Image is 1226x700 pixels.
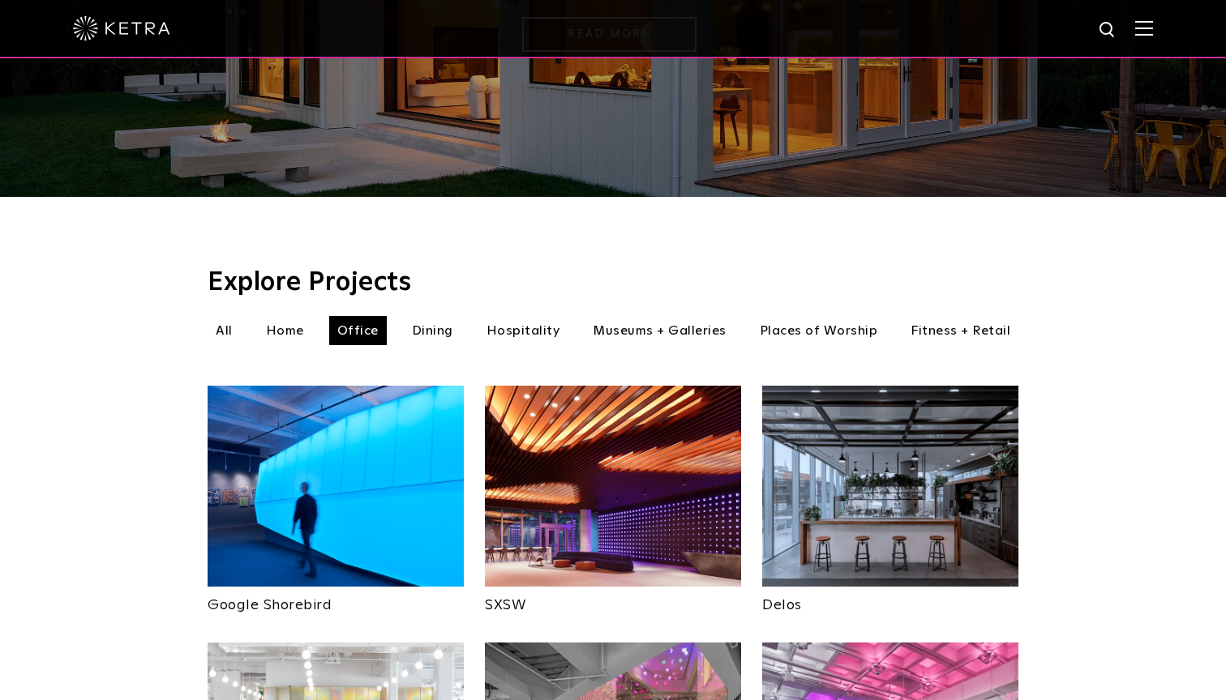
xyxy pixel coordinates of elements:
li: Museums + Galleries [585,316,735,345]
li: All [208,316,241,345]
li: Home [258,316,312,345]
li: Dining [404,316,461,345]
img: New-Project-Page-hero-(3x)_0018_Andrea_Calo_1686 [485,386,741,587]
li: Office [329,316,387,345]
img: search icon [1098,20,1118,41]
li: Hospitality [478,316,568,345]
li: Places of Worship [752,316,886,345]
li: Fitness + Retail [902,316,1018,345]
a: Google Shorebird [208,587,464,612]
img: Hamburger%20Nav.svg [1135,20,1153,36]
img: ketra-logo-2019-white [73,16,170,41]
a: SXSW [485,587,741,612]
h3: Explore Projects [208,270,1018,296]
img: New-Project-Page-hero-(3x)_0004_Shorebird-Campus_PhotoByBruceDamonte_11 [208,386,464,587]
img: New-Project-Page-hero-(3x)_0024_2018-0618-Delos_8U1A8958 [762,386,1018,587]
a: Delos [762,587,1018,612]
